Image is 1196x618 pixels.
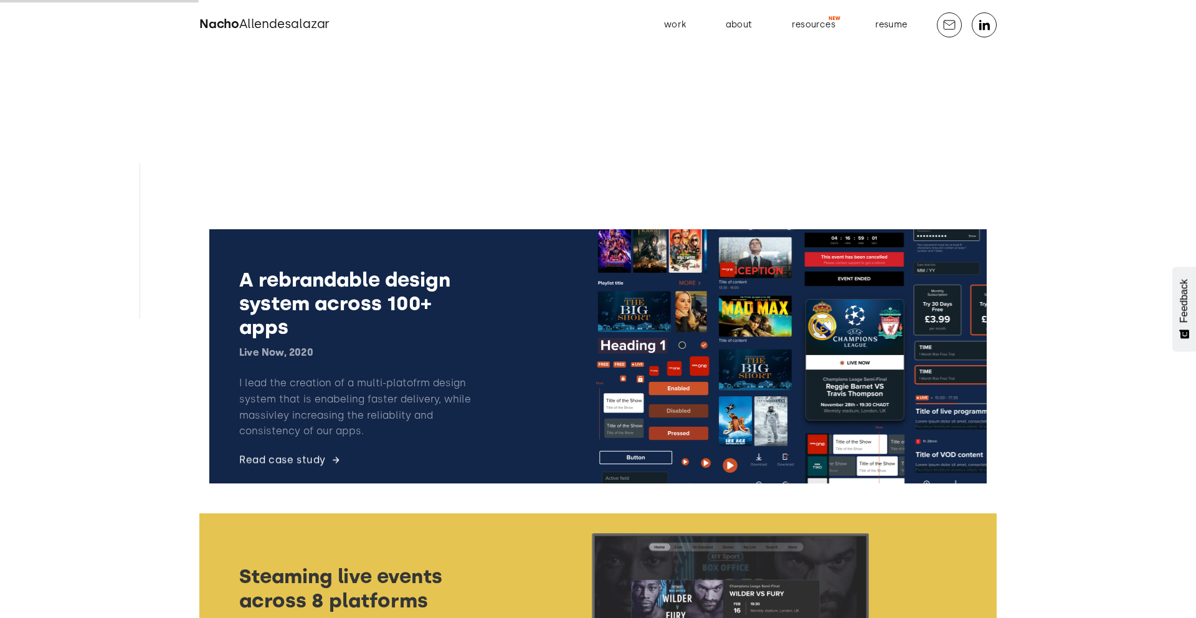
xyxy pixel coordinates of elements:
a: about [716,15,762,35]
a: resources [782,15,845,35]
button: Feedback - Show survey [1172,267,1196,351]
div: about [726,17,752,33]
div: resources [792,17,835,33]
div: work [664,17,686,33]
h2: Nacho [199,15,330,35]
span: Allendesalazar [239,16,330,31]
div: resume [875,17,907,33]
span: Feedback [1179,279,1190,323]
a: home [199,15,330,35]
a: resume [865,15,917,35]
a: work [654,15,696,35]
